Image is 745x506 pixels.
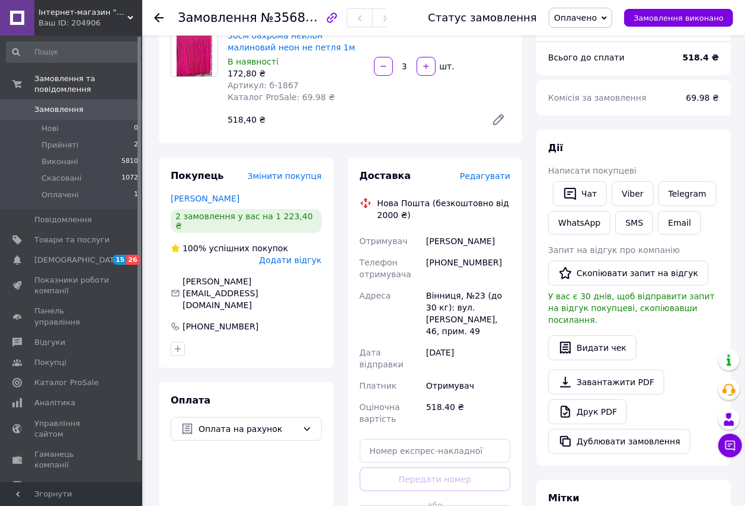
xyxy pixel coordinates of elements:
[437,60,456,72] div: шт.
[261,10,345,25] span: №356886365
[126,255,140,265] span: 26
[424,285,513,342] div: Вінниця, №23 (до 30 кг): вул. [PERSON_NAME], 46, прим. 49
[612,181,653,206] a: Viber
[553,181,607,206] button: Чат
[41,173,82,184] span: Скасовані
[428,12,537,24] div: Статус замовлення
[360,236,408,246] span: Отримувач
[41,190,79,200] span: Оплачені
[183,244,206,253] span: 100%
[554,13,597,23] span: Оплачено
[548,261,708,286] button: Скопіювати запит на відгук
[548,370,664,395] a: Завантажити PDF
[171,170,224,181] span: Покупець
[248,171,322,181] span: Змінити покупця
[548,211,610,235] a: WhatsApp
[228,57,279,66] span: В наявності
[360,381,397,390] span: Платник
[548,53,625,62] span: Всього до сплати
[41,140,78,150] span: Прийняті
[41,123,59,134] span: Нові
[548,93,647,103] span: Комісія за замовлення
[223,111,482,128] div: 518,40 ₴
[228,92,335,102] span: Каталог ProSale: 69.98 ₴
[634,14,724,23] span: Замовлення виконано
[624,9,733,27] button: Замовлення виконано
[121,173,138,184] span: 1072
[171,395,210,406] span: Оплата
[460,171,510,181] span: Редагувати
[228,81,299,90] span: Артикул: б-1867
[424,342,513,375] div: [DATE]
[41,156,78,167] span: Виконані
[154,12,164,24] div: Повернутися назад
[360,348,404,369] span: Дата відправки
[548,166,637,175] span: Написати покупцеві
[34,377,98,388] span: Каталог ProSale
[113,255,126,265] span: 15
[134,190,138,200] span: 1
[34,480,65,491] span: Маркет
[39,7,127,18] span: Інтернет-магазин "СТРАЗІКІ_DMC_Store"
[34,73,142,95] span: Замовлення та повідомлення
[228,68,364,79] div: 172,80 ₴
[228,31,355,52] a: 30см бахрома нейлон малиновий неон не петля 1м
[199,422,298,435] span: Оплата на рахунок
[134,123,138,134] span: 0
[34,255,122,265] span: [DEMOGRAPHIC_DATA]
[181,321,260,332] div: [PHONE_NUMBER]
[183,277,258,310] span: [PERSON_NAME][EMAIL_ADDRESS][DOMAIN_NAME]
[548,492,580,504] span: Мітки
[171,194,239,203] a: [PERSON_NAME]
[34,275,110,296] span: Показники роботи компанії
[34,449,110,470] span: Гаманець компанії
[548,245,680,255] span: Запит на відгук про компанію
[121,156,138,167] span: 5810
[658,181,717,206] a: Telegram
[34,357,66,368] span: Покупці
[34,337,65,348] span: Відгуки
[375,197,514,221] div: Нова Пошта (безкоштовно від 2000 ₴)
[360,170,411,181] span: Доставка
[360,258,411,279] span: Телефон отримувача
[548,142,563,153] span: Дії
[424,375,513,396] div: Отримувач
[39,18,142,28] div: Ваш ID: 204906
[34,306,110,327] span: Панель управління
[487,108,510,132] a: Редагувати
[34,398,75,408] span: Аналітика
[658,211,701,235] button: Email
[34,104,84,115] span: Замовлення
[424,396,513,430] div: 518.40 ₴
[177,30,212,76] img: 30см бахрома нейлон малиновий неон не петля 1м
[548,399,627,424] a: Друк PDF
[34,235,110,245] span: Товари та послуги
[178,11,257,25] span: Замовлення
[686,93,719,103] span: 69.98 ₴
[171,242,288,254] div: успішних покупок
[34,418,110,440] span: Управління сайтом
[615,211,653,235] button: SMS
[548,292,715,325] span: У вас є 30 днів, щоб відправити запит на відгук покупцеві, скопіювавши посилання.
[683,53,719,62] b: 518.4 ₴
[718,434,742,457] button: Чат з покупцем
[134,140,138,150] span: 2
[34,214,92,225] span: Повідомлення
[360,439,511,463] input: Номер експрес-накладної
[424,252,513,285] div: [PHONE_NUMBER]
[548,429,690,454] button: Дублювати замовлення
[6,41,139,63] input: Пошук
[171,209,322,233] div: 2 замовлення у вас на 1 223,40 ₴
[424,230,513,252] div: [PERSON_NAME]
[259,255,321,265] span: Додати відгук
[548,335,637,360] button: Видати чек
[360,291,391,300] span: Адреса
[360,402,400,424] span: Оціночна вартість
